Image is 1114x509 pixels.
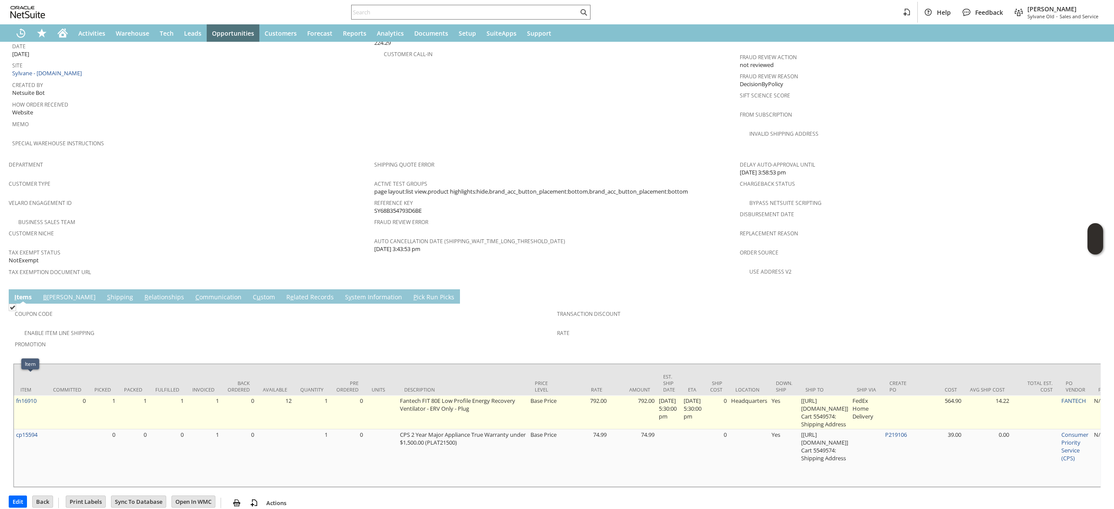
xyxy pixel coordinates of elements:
a: Tech [154,24,179,42]
span: SY68B354793D6BE [374,207,422,215]
td: 12 [256,395,294,429]
a: Transaction Discount [557,310,621,318]
a: FANTECH [1061,397,1086,405]
a: Promotion [15,341,46,348]
span: Oracle Guided Learning Widget. To move around, please hold and drag [1087,239,1103,255]
td: 0 [47,395,88,429]
img: add-record.svg [249,498,259,508]
td: 74.99 [561,429,609,487]
span: Sales and Service [1060,13,1098,20]
a: Coupon Code [15,310,53,318]
a: Shipping [105,293,135,302]
span: NotExempt [9,256,39,265]
td: 0 [330,395,365,429]
svg: logo [10,6,45,18]
a: Support [522,24,557,42]
a: Created By [12,81,43,89]
a: Unrolled view on [1090,291,1100,301]
td: Fantech FIT 80E Low Profile Energy Recovery Ventilator - ERV Only - Plug [398,395,528,429]
img: Checked [9,304,16,311]
a: Velaro Engagement ID [9,199,72,207]
a: Tax Exempt Status [9,249,60,256]
td: 1 [149,395,186,429]
a: Tax Exemption Document URL [9,268,91,276]
input: Edit [9,496,27,507]
a: Reports [338,24,372,42]
td: 0 [149,429,186,487]
span: Help [937,8,951,17]
a: Sylvane - [DOMAIN_NAME] [12,69,84,77]
div: Price Level [535,380,554,393]
a: From Subscription [740,111,792,118]
span: 224.29 [374,39,391,47]
a: Items [12,293,34,302]
input: Open In WMC [172,496,215,507]
td: [DATE] 5:30:00 pm [657,395,681,429]
input: Print Labels [66,496,105,507]
td: 1 [186,429,221,487]
a: Sift Science Score [740,92,790,99]
td: [DATE] 5:30:00 pm [681,395,704,429]
td: CPS 2 Year Major Appliance True Warranty under $1,500.00 (PLAT21500) [398,429,528,487]
span: Analytics [377,29,404,37]
a: fn16910 [16,397,37,405]
a: Customer Type [9,180,50,188]
div: Rate [567,386,602,393]
span: I [14,293,17,301]
a: Communication [193,293,244,302]
span: Reports [343,29,366,37]
a: Documents [409,24,453,42]
td: 0 [704,429,729,487]
td: [[URL][DOMAIN_NAME]] Cart 5549574: Shipping Address [799,395,850,429]
td: 74.99 [609,429,657,487]
div: Pre Ordered [336,380,359,393]
td: 0.00 [963,429,1011,487]
span: Customers [265,29,297,37]
input: Search [352,7,578,17]
a: Active Test Groups [374,180,427,188]
span: Website [12,108,33,117]
span: not reviewed [740,61,774,69]
div: Est. Ship Date [663,373,675,393]
span: Feedback [975,8,1003,17]
td: 1 [88,395,117,429]
span: Documents [414,29,448,37]
a: Relationships [142,293,186,302]
span: u [257,293,261,301]
a: Opportunities [207,24,259,42]
span: Warehouse [116,29,149,37]
span: Activities [78,29,105,37]
span: [PERSON_NAME] [1027,5,1098,13]
svg: Home [57,28,68,38]
span: Setup [459,29,476,37]
div: ETA [688,386,697,393]
td: 0 [117,429,149,487]
a: Enable Item Line Shipping [24,329,94,337]
a: Department [9,161,43,168]
a: Warehouse [111,24,154,42]
a: cp15594 [16,431,37,439]
span: S [107,293,111,301]
a: B[PERSON_NAME] [41,293,98,302]
td: 564.90 [916,395,963,429]
div: Picked [94,386,111,393]
a: Fraud Review Error [374,218,428,226]
div: Avg Ship Cost [970,386,1005,393]
td: 1 [294,429,330,487]
div: Ship Via [857,386,876,393]
a: Rate [557,329,570,337]
span: Tech [160,29,174,37]
a: Recent Records [10,24,31,42]
a: Shipping Quote Error [374,161,434,168]
span: Netsuite Bot [12,89,45,97]
td: Headquarters [729,395,769,429]
div: Cost [922,386,957,393]
a: Delay Auto-Approval Until [740,161,815,168]
span: Opportunities [212,29,254,37]
a: Order Source [740,249,778,256]
input: Sync To Database [111,496,166,507]
a: Chargeback Status [740,180,795,188]
div: PO Vendor [1066,380,1085,393]
a: P219106 [885,431,907,439]
div: Description [404,386,522,393]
